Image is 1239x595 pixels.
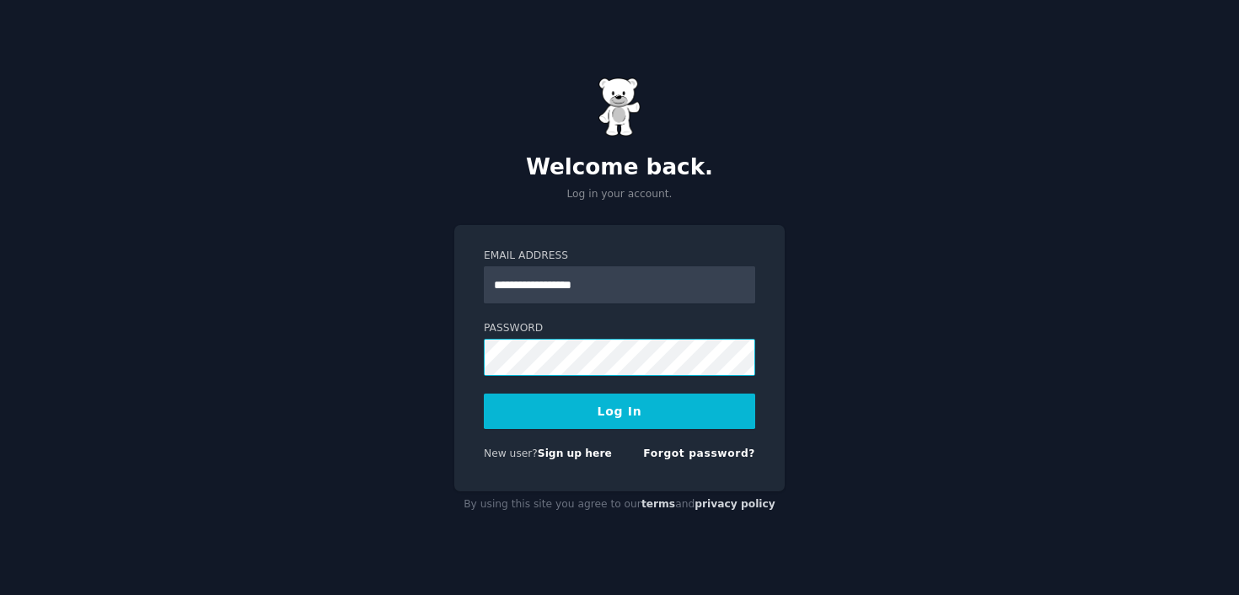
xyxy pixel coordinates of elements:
p: Log in your account. [454,187,785,202]
span: New user? [484,448,538,459]
a: Sign up here [538,448,612,459]
label: Email Address [484,249,755,264]
a: privacy policy [695,498,775,510]
h2: Welcome back. [454,154,785,181]
div: By using this site you agree to our and [454,491,785,518]
a: Forgot password? [643,448,755,459]
button: Log In [484,394,755,429]
img: Gummy Bear [598,78,641,137]
a: terms [641,498,675,510]
label: Password [484,321,755,336]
